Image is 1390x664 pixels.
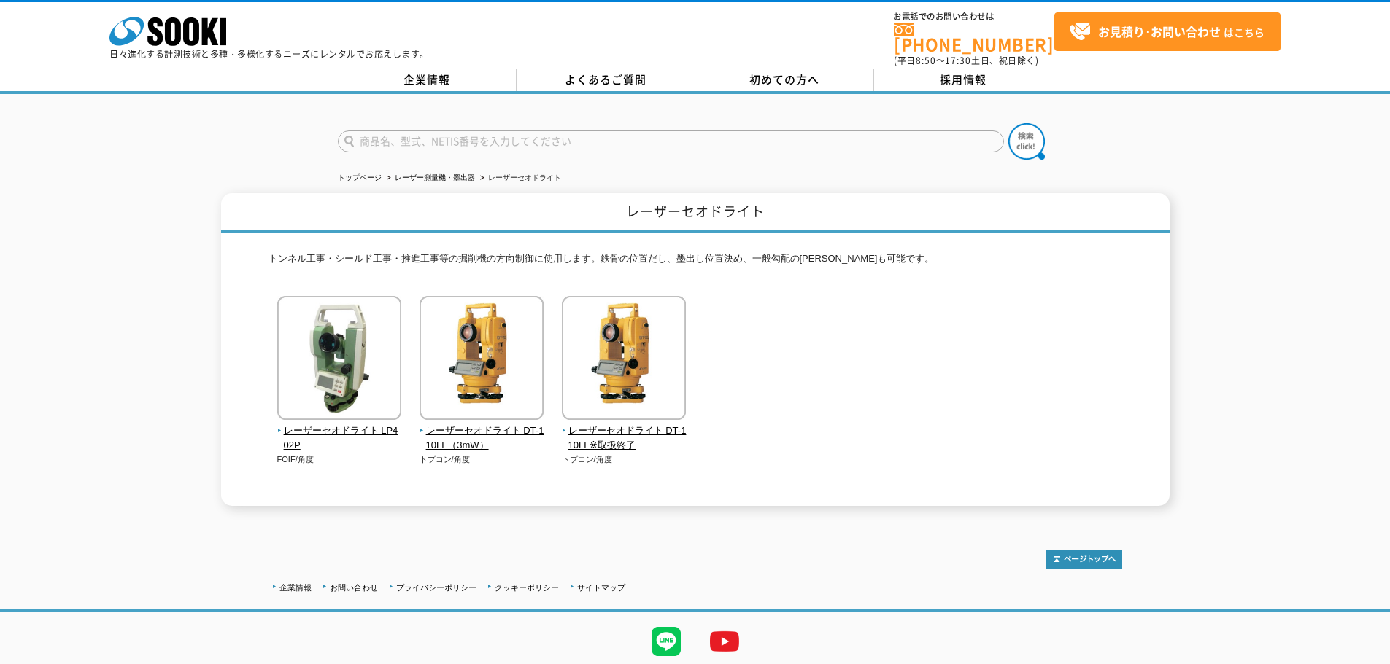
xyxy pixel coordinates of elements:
strong: お見積り･お問い合わせ [1098,23,1221,40]
span: レーザーセオドライト LP402P [277,423,402,454]
a: 初めての方へ [695,69,874,91]
span: (平日 ～ 土日、祝日除く) [894,54,1038,67]
input: 商品名、型式、NETIS番号を入力してください [338,130,1004,152]
span: 17:30 [945,54,971,67]
a: レーザーセオドライト DT-110LF（3mW） [420,410,544,453]
p: トンネル工事・シールド工事・推進工事等の掘削機の方向制御に使用します。鉄骨の位置だし、墨出し位置決め、一般勾配の[PERSON_NAME]も可能です。 [269,251,1122,274]
p: トプコン/角度 [562,453,687,466]
img: btn_search.png [1008,123,1045,160]
img: トップページへ [1046,550,1122,569]
a: レーザーセオドライト LP402P [277,410,402,453]
a: お見積り･お問い合わせはこちら [1054,12,1281,51]
span: 8:50 [916,54,936,67]
a: 企業情報 [338,69,517,91]
a: [PHONE_NUMBER] [894,23,1054,52]
img: レーザーセオドライト DT-110LF（3mW） [420,296,544,423]
span: レーザーセオドライト DT-110LF（3mW） [420,423,544,454]
a: レーザーセオドライト DT-110LF※取扱終了 [562,410,687,453]
a: よくあるご質問 [517,69,695,91]
a: プライバシーポリシー [396,583,476,592]
span: お電話でのお問い合わせは [894,12,1054,21]
a: 採用情報 [874,69,1053,91]
li: レーザーセオドライト [477,171,561,186]
img: レーザーセオドライト DT-110LF※取扱終了 [562,296,686,423]
img: レーザーセオドライト LP402P [277,296,401,423]
a: レーザー測量機・墨出器 [395,173,475,181]
a: お問い合わせ [330,583,378,592]
h1: レーザーセオドライト [221,193,1170,233]
a: 企業情報 [279,583,312,592]
a: トップページ [338,173,382,181]
p: トプコン/角度 [420,453,544,466]
a: サイトマップ [577,583,625,592]
p: 日々進化する計測技術と多種・多様化するニーズにレンタルでお応えします。 [109,50,429,58]
p: FOIF/角度 [277,453,402,466]
a: クッキーポリシー [495,583,559,592]
span: はこちら [1069,21,1264,43]
span: レーザーセオドライト DT-110LF※取扱終了 [562,423,687,454]
span: 初めての方へ [749,71,819,87]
